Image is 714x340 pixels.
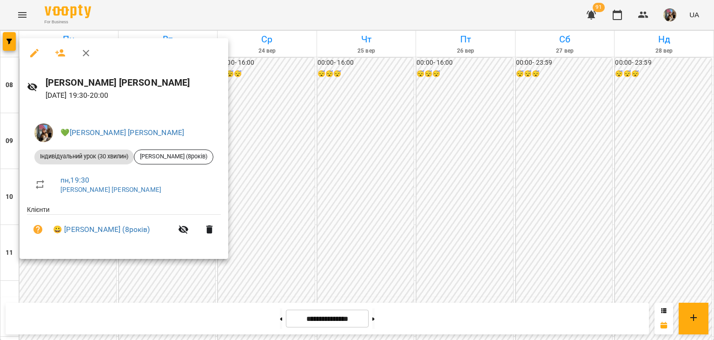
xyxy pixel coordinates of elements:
[134,150,213,164] div: [PERSON_NAME] (8років)
[34,123,53,142] img: 497ea43cfcb3904c6063eaf45c227171.jpeg
[60,186,161,193] a: [PERSON_NAME] [PERSON_NAME]
[46,75,221,90] h6: [PERSON_NAME] [PERSON_NAME]
[60,176,89,184] a: пн , 19:30
[46,90,221,101] p: [DATE] 19:30 - 20:00
[34,152,134,161] span: Індивідуальний урок (30 хвилин)
[134,152,213,161] span: [PERSON_NAME] (8років)
[53,224,150,235] a: 😀 [PERSON_NAME] (8років)
[27,218,49,241] button: Візит ще не сплачено. Додати оплату?
[60,128,184,137] a: 💚[PERSON_NAME] [PERSON_NAME]
[27,205,221,248] ul: Клієнти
